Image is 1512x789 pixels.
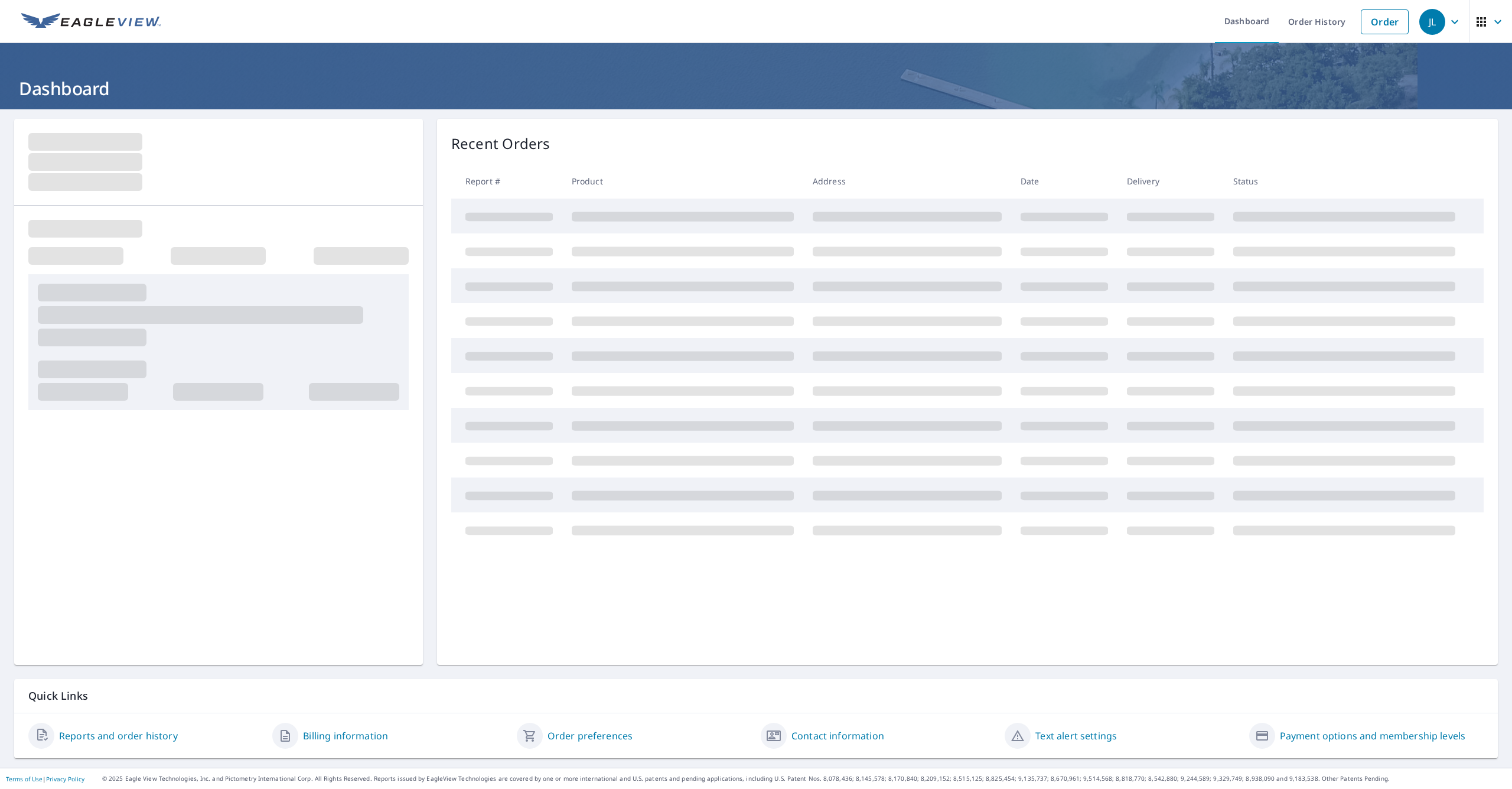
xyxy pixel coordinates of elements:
[21,13,161,31] img: EV Logo
[1224,164,1465,199] th: Status
[1361,9,1409,34] a: Order
[562,164,803,199] th: Product
[803,164,1011,199] th: Address
[1035,729,1117,743] a: Text alert settings
[28,689,1484,703] p: Quick Links
[451,164,562,199] th: Report #
[548,729,633,743] a: Order preferences
[303,729,388,743] a: Billing information
[6,775,43,783] a: Terms of Use
[1011,164,1117,199] th: Date
[1419,9,1445,35] div: JL
[14,76,1498,100] h1: Dashboard
[46,775,84,783] a: Privacy Policy
[59,729,178,743] a: Reports and order history
[6,775,84,782] p: |
[1280,729,1466,743] a: Payment options and membership levels
[451,133,550,154] p: Recent Orders
[791,729,884,743] a: Contact information
[1117,164,1224,199] th: Delivery
[102,774,1506,783] p: © 2025 Eagle View Technologies, Inc. and Pictometry International Corp. All Rights Reserved. Repo...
